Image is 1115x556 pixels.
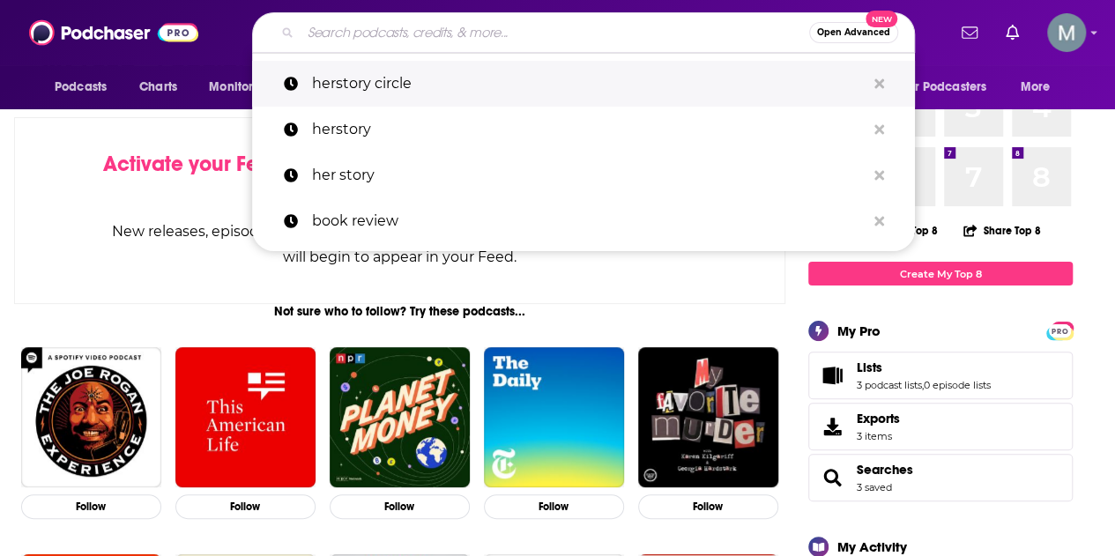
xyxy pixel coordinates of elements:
a: 0 episode lists [924,379,991,391]
span: Exports [857,411,900,426]
a: PRO [1049,323,1070,337]
img: User Profile [1047,13,1086,52]
span: PRO [1049,324,1070,337]
span: , [922,379,924,391]
a: book review [252,198,915,244]
span: Charts [139,75,177,100]
span: New [866,11,897,27]
div: My Activity [837,538,907,555]
span: Activate your Feed [103,151,284,177]
a: Lists [814,363,850,388]
a: 3 saved [857,481,892,493]
button: open menu [1008,70,1073,104]
a: Exports [808,403,1073,450]
button: open menu [890,70,1012,104]
button: Share Top 8 [963,213,1042,248]
button: Follow [175,494,316,520]
a: Searches [814,465,850,490]
a: Show notifications dropdown [999,18,1026,48]
button: Show profile menu [1047,13,1086,52]
a: her story [252,152,915,198]
p: herstory circle [312,61,866,107]
div: New releases, episode reviews, guest credits, and personalized recommendations will begin to appe... [103,219,696,270]
p: her story [312,152,866,198]
p: herstory [312,107,866,152]
p: book review [312,198,866,244]
button: Follow [484,494,624,520]
a: 3 podcast lists [857,379,922,391]
img: The Daily [484,347,624,487]
a: Charts [128,70,188,104]
button: Open AdvancedNew [809,22,898,43]
span: 3 items [857,430,900,442]
a: Lists [857,360,991,375]
span: Monitoring [209,75,271,100]
img: Podchaser - Follow, Share and Rate Podcasts [29,16,198,49]
a: herstory circle [252,61,915,107]
a: Create My Top 8 [808,262,1073,285]
a: Show notifications dropdown [955,18,985,48]
div: My Pro [837,322,881,339]
a: herstory [252,107,915,152]
span: For Podcasters [902,75,986,100]
div: Search podcasts, credits, & more... [252,12,915,53]
button: Follow [330,494,470,520]
button: Follow [638,494,778,520]
button: open menu [197,70,294,104]
span: Podcasts [55,75,107,100]
span: Lists [857,360,882,375]
div: by following Podcasts, Creators, Lists, and other Users! [103,152,696,203]
img: This American Life [175,347,316,487]
img: Planet Money [330,347,470,487]
img: My Favorite Murder with Karen Kilgariff and Georgia Hardstark [638,347,778,487]
button: Follow [21,494,161,520]
span: Searches [808,454,1073,501]
button: open menu [42,70,130,104]
a: Searches [857,462,913,478]
span: Open Advanced [817,28,890,37]
span: Logged in as mgreen [1047,13,1086,52]
img: The Joe Rogan Experience [21,347,161,487]
span: Lists [808,352,1073,399]
span: More [1021,75,1051,100]
input: Search podcasts, credits, & more... [301,19,809,47]
span: Exports [814,414,850,439]
div: Not sure who to follow? Try these podcasts... [14,304,785,319]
